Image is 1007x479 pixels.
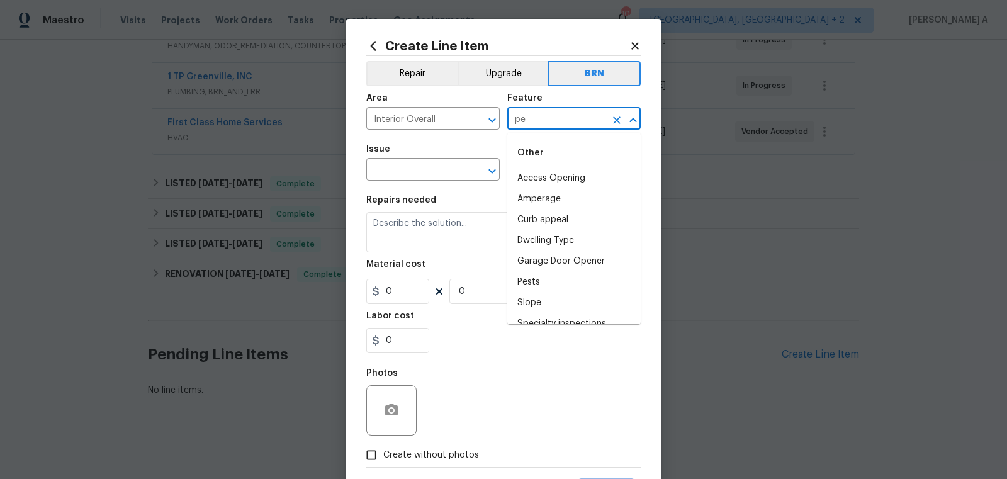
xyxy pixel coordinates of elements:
h5: Labor cost [366,312,414,320]
h5: Issue [366,145,390,154]
h5: Material cost [366,260,425,269]
li: Specialty inspections [507,313,641,334]
h2: Create Line Item [366,39,629,53]
div: Other [507,138,641,168]
button: BRN [548,61,641,86]
button: Open [483,162,501,180]
h5: Area [366,94,388,103]
li: Slope [507,293,641,313]
h5: Repairs needed [366,196,436,205]
li: Garage Door Opener [507,251,641,272]
li: Dwelling Type [507,230,641,251]
h5: Photos [366,369,398,378]
button: Open [483,111,501,129]
button: Clear [608,111,626,129]
span: Create without photos [383,449,479,462]
button: Upgrade [458,61,549,86]
li: Curb appeal [507,210,641,230]
li: Amperage [507,189,641,210]
button: Close [624,111,642,129]
li: Pests [507,272,641,293]
h5: Feature [507,94,543,103]
button: Repair [366,61,458,86]
li: Access Opening [507,168,641,189]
